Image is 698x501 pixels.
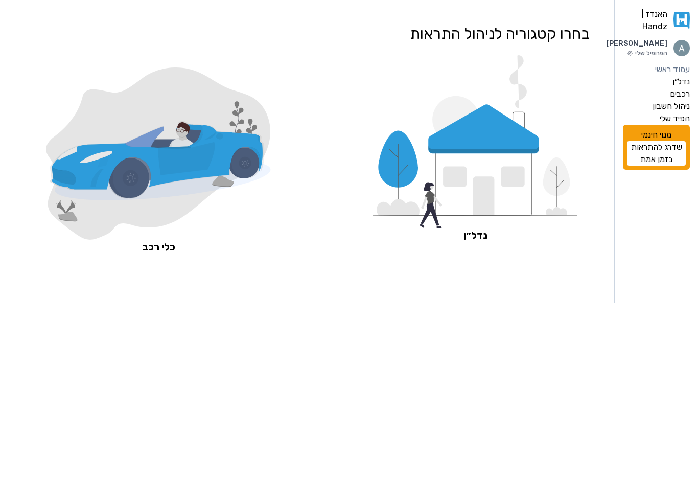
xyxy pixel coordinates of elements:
a: תמונת פרופיל[PERSON_NAME]הפרופיל שלי [623,39,690,57]
a: כלי רכב [46,67,271,254]
a: עמוד ראשי [623,63,690,76]
span: כלי רכב [46,240,271,254]
label: הפיד שלי [660,112,690,125]
p: [PERSON_NAME] [607,39,667,49]
a: נדל״ן [373,55,577,266]
h1: בחרו קטגוריה לניהול התראות [21,25,590,43]
label: נדל״ן [672,76,690,88]
a: נדל״ן [623,76,690,88]
span: נדל״ן [373,228,577,242]
img: תמונת פרופיל [673,40,690,56]
a: הפיד שלי [623,112,690,125]
p: הפרופיל שלי [607,49,667,57]
label: רכבים [670,88,690,100]
label: ניהול חשבון [653,100,690,112]
a: ניהול חשבון [623,100,690,112]
a: האנדז | Handz [623,8,690,33]
div: מנוי חינמי [623,125,690,170]
a: רכבים [623,88,690,100]
label: עמוד ראשי [655,63,690,76]
a: שדרג להתראות בזמן אמת [627,141,686,166]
